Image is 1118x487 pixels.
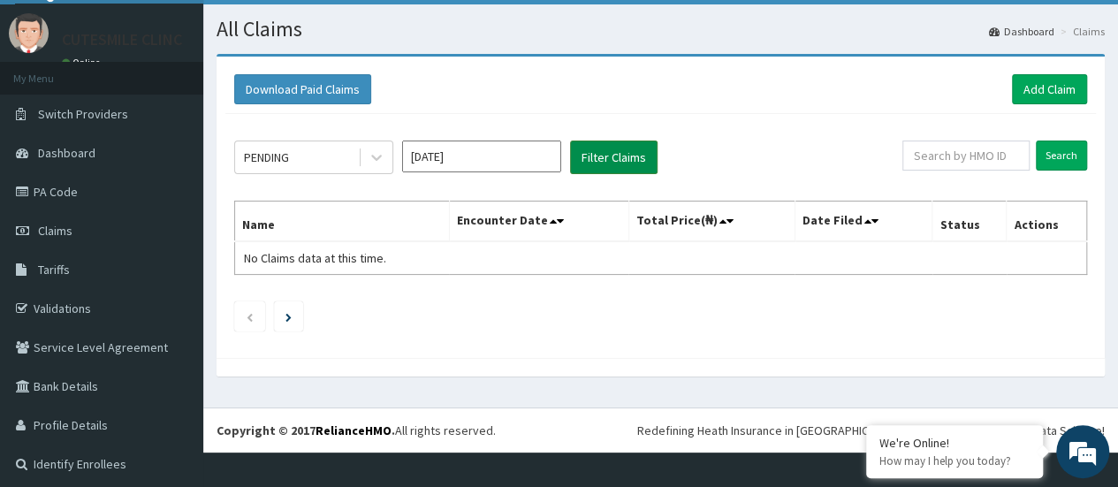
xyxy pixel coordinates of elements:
[902,141,1030,171] input: Search by HMO ID
[38,106,128,122] span: Switch Providers
[1007,202,1087,242] th: Actions
[217,422,395,438] strong: Copyright © 2017 .
[402,141,561,172] input: Select Month and Year
[1012,74,1087,104] a: Add Claim
[989,24,1054,39] a: Dashboard
[38,262,70,278] span: Tariffs
[38,223,72,239] span: Claims
[234,74,371,104] button: Download Paid Claims
[1056,24,1105,39] li: Claims
[244,148,289,166] div: PENDING
[932,202,1007,242] th: Status
[1036,141,1087,171] input: Search
[235,202,450,242] th: Name
[62,32,182,48] p: CUTESMILE CLINC
[217,18,1105,41] h1: All Claims
[203,407,1118,453] footer: All rights reserved.
[449,202,628,242] th: Encounter Date
[246,308,254,324] a: Previous page
[62,57,104,69] a: Online
[879,453,1030,468] p: How may I help you today?
[628,202,795,242] th: Total Price(₦)
[879,435,1030,451] div: We're Online!
[795,202,932,242] th: Date Filed
[316,422,392,438] a: RelianceHMO
[9,13,49,53] img: User Image
[285,308,292,324] a: Next page
[570,141,658,174] button: Filter Claims
[38,145,95,161] span: Dashboard
[637,422,1105,439] div: Redefining Heath Insurance in [GEOGRAPHIC_DATA] using Telemedicine and Data Science!
[244,250,386,266] span: No Claims data at this time.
